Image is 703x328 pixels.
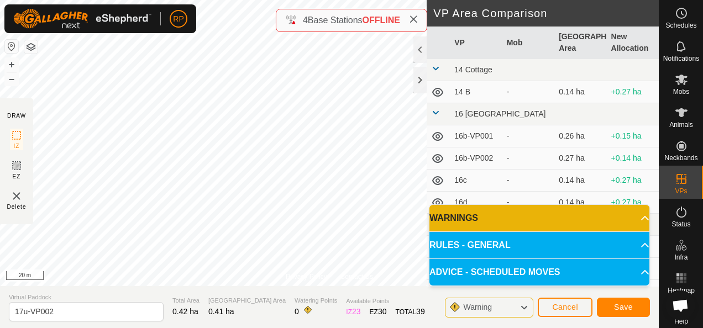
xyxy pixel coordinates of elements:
[463,303,492,311] span: Warning
[607,81,659,103] td: +0.27 ha
[9,293,164,302] span: Virtual Paddock
[607,192,659,214] td: +0.27 ha
[13,9,151,29] img: Gallagher Logo
[507,86,550,98] div: -
[668,287,695,294] span: Heatmap
[554,125,606,147] td: 0.26 ha
[554,170,606,192] td: 0.14 ha
[429,266,560,279] span: ADVICE - SCHEDULED MOVES
[429,205,649,231] p-accordion-header: WARNINGS
[507,174,550,186] div: -
[607,170,659,192] td: +0.27 ha
[552,303,578,311] span: Cancel
[295,307,299,316] span: 0
[429,211,478,225] span: WARNINGS
[507,152,550,164] div: -
[346,297,424,306] span: Available Points
[208,296,286,305] span: [GEOGRAPHIC_DATA] Area
[450,81,502,103] td: 14 B
[173,13,183,25] span: RP
[429,259,649,285] p-accordion-header: ADVICE - SCHEDULED MOVES
[607,27,659,59] th: New Allocation
[13,172,21,181] span: EZ
[429,232,649,258] p-accordion-header: RULES - GENERAL
[429,239,511,252] span: RULES - GENERAL
[378,307,387,316] span: 30
[10,189,23,203] img: VP
[14,142,20,150] span: IZ
[208,307,234,316] span: 0.41 ha
[671,221,690,228] span: Status
[363,15,400,25] span: OFFLINE
[597,298,650,317] button: Save
[665,22,696,29] span: Schedules
[450,147,502,170] td: 16b-VP002
[450,192,502,214] td: 16d
[5,40,18,53] button: Reset Map
[507,197,550,208] div: -
[614,303,633,311] span: Save
[303,15,308,25] span: 4
[346,306,360,318] div: IZ
[607,125,659,147] td: +0.15 ha
[554,192,606,214] td: 0.14 ha
[7,203,27,211] span: Delete
[502,27,554,59] th: Mob
[669,121,693,128] span: Animals
[450,125,502,147] td: 16b-VP001
[673,88,689,95] span: Mobs
[607,147,659,170] td: +0.14 ha
[5,72,18,86] button: –
[454,65,492,74] span: 14 Cottage
[664,155,697,161] span: Neckbands
[450,27,502,59] th: VP
[396,306,425,318] div: TOTAL
[554,147,606,170] td: 0.27 ha
[538,298,592,317] button: Cancel
[454,109,545,118] span: 16 [GEOGRAPHIC_DATA]
[416,307,425,316] span: 39
[172,296,200,305] span: Total Area
[674,318,688,325] span: Help
[675,188,687,194] span: VPs
[295,296,337,305] span: Watering Points
[554,81,606,103] td: 0.14 ha
[308,15,363,25] span: Base Stations
[172,307,198,316] span: 0.42 ha
[665,290,695,320] div: Open chat
[507,130,550,142] div: -
[663,55,699,62] span: Notifications
[370,306,387,318] div: EZ
[340,272,373,282] a: Contact Us
[352,307,361,316] span: 23
[450,170,502,192] td: 16c
[24,40,38,54] button: Map Layers
[286,272,327,282] a: Privacy Policy
[674,254,688,261] span: Infra
[5,58,18,71] button: +
[433,7,659,20] h2: VP Area Comparison
[7,112,26,120] div: DRAW
[554,27,606,59] th: [GEOGRAPHIC_DATA] Area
